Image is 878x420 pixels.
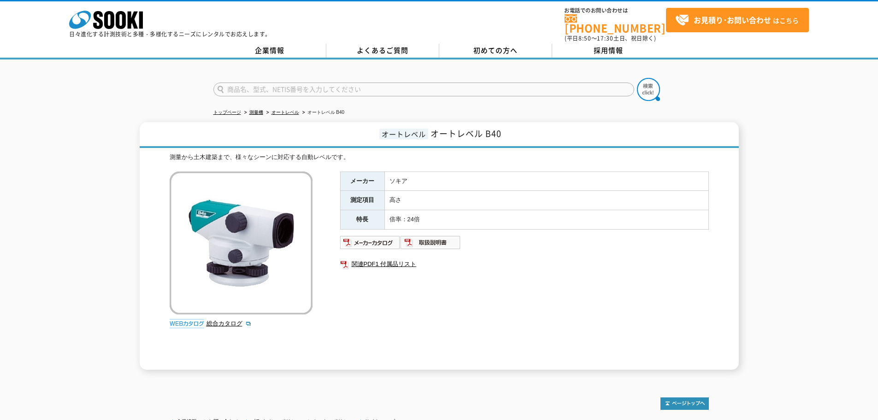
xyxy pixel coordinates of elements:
span: オートレベル B40 [430,127,501,140]
img: btn_search.png [637,78,660,101]
p: 日々進化する計測技術と多種・多様化するニーズにレンタルでお応えします。 [69,31,271,37]
th: メーカー [340,172,384,191]
a: 測量機 [249,110,263,115]
a: トップページ [213,110,241,115]
td: 倍率：24倍 [384,210,708,230]
a: メーカーカタログ [340,241,401,248]
span: (平日 ～ 土日、祝日除く) [565,34,656,42]
a: 初めての方へ [439,44,552,58]
img: 取扱説明書 [401,235,461,250]
input: 商品名、型式、NETIS番号を入力してください [213,83,634,96]
img: オートレベル B40 [170,172,312,314]
img: トップページへ [660,397,709,410]
a: 採用情報 [552,44,665,58]
a: 企業情報 [213,44,326,58]
a: 関連PDF1 付属品リスト [340,258,709,270]
td: ソキア [384,172,708,191]
td: 高さ [384,191,708,210]
li: オートレベル B40 [301,108,345,118]
span: 17:30 [597,34,613,42]
div: 測量から土木建築まで、様々なシーンに対応する自動レベルです。 [170,153,709,162]
th: 特長 [340,210,384,230]
a: [PHONE_NUMBER] [565,14,666,33]
span: お電話でのお問い合わせは [565,8,666,13]
img: メーカーカタログ [340,235,401,250]
a: 総合カタログ [206,320,252,327]
span: オートレベル [379,129,428,139]
a: お見積り･お問い合わせはこちら [666,8,809,32]
a: よくあるご質問 [326,44,439,58]
a: オートレベル [271,110,299,115]
span: はこちら [675,13,799,27]
span: 8:50 [578,34,591,42]
a: 取扱説明書 [401,241,461,248]
img: webカタログ [170,319,204,328]
th: 測定項目 [340,191,384,210]
span: 初めての方へ [473,45,518,55]
strong: お見積り･お問い合わせ [694,14,771,25]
